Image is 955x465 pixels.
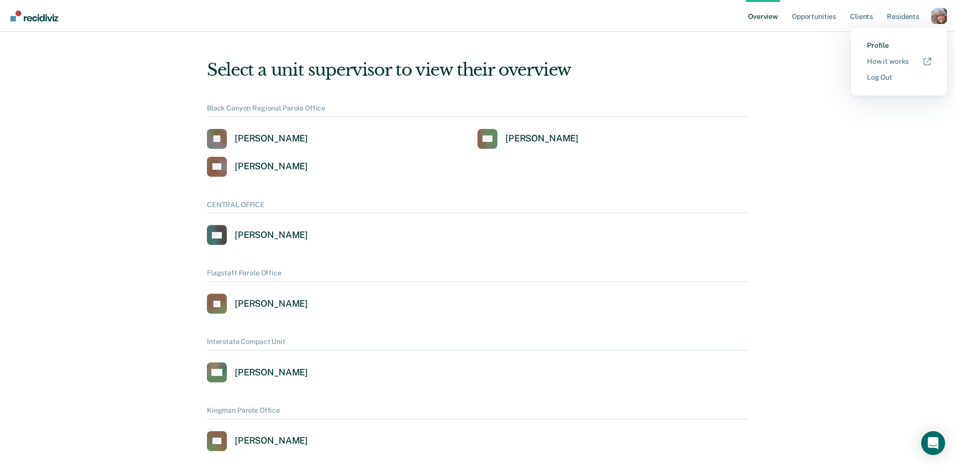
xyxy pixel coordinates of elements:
a: [PERSON_NAME] [207,157,308,177]
a: [PERSON_NAME] [207,225,308,245]
img: Recidiviz [10,10,58,21]
a: [PERSON_NAME] [477,129,578,149]
div: [PERSON_NAME] [235,230,308,241]
div: CENTRAL OFFICE [207,201,748,214]
div: Open Intercom Messenger [921,431,945,455]
div: Kingman Parole Office [207,406,748,419]
div: [PERSON_NAME] [235,161,308,172]
a: [PERSON_NAME] [207,362,308,382]
div: [PERSON_NAME] [235,435,308,447]
a: [PERSON_NAME] [207,294,308,314]
div: Interstate Compact Unit [207,338,748,350]
a: Profile [867,41,931,50]
div: Select a unit supervisor to view their overview [207,60,748,80]
div: [PERSON_NAME] [235,298,308,310]
button: Profile dropdown button [931,8,947,24]
a: How it works [867,57,931,66]
div: [PERSON_NAME] [505,133,578,144]
a: [PERSON_NAME] [207,431,308,451]
a: Log Out [867,73,931,82]
div: Flagstaff Parole Office [207,269,748,282]
a: [PERSON_NAME] [207,129,308,149]
div: [PERSON_NAME] [235,367,308,378]
div: Profile menu [851,28,947,96]
div: Black Canyon Regional Parole Office [207,104,748,117]
div: [PERSON_NAME] [235,133,308,144]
